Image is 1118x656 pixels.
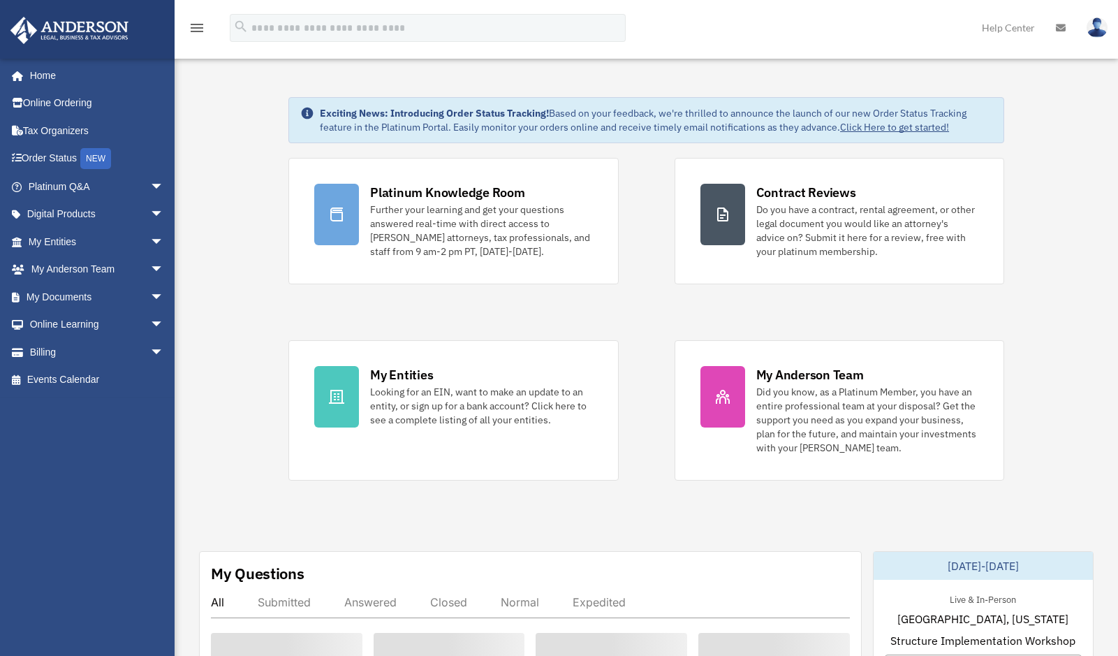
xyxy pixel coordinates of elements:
div: Looking for an EIN, want to make an update to an entity, or sign up for a bank account? Click her... [370,385,592,427]
span: arrow_drop_down [150,338,178,367]
div: Contract Reviews [756,184,856,201]
div: Platinum Knowledge Room [370,184,525,201]
a: Home [10,61,178,89]
div: My Entities [370,366,433,384]
div: My Anderson Team [756,366,864,384]
div: Normal [501,595,539,609]
span: arrow_drop_down [150,201,178,229]
div: My Questions [211,563,304,584]
a: My Anderson Teamarrow_drop_down [10,256,185,284]
a: Order StatusNEW [10,145,185,173]
div: Submitted [258,595,311,609]
i: search [233,19,249,34]
a: Online Learningarrow_drop_down [10,311,185,339]
div: Expedited [573,595,626,609]
a: My Entitiesarrow_drop_down [10,228,185,256]
i: menu [189,20,205,36]
a: Platinum Knowledge Room Further your learning and get your questions answered real-time with dire... [288,158,618,284]
img: Anderson Advisors Platinum Portal [6,17,133,44]
span: arrow_drop_down [150,283,178,312]
a: menu [189,24,205,36]
div: Further your learning and get your questions answered real-time with direct access to [PERSON_NAM... [370,203,592,258]
div: [DATE]-[DATE] [874,552,1093,580]
a: My Entities Looking for an EIN, want to make an update to an entity, or sign up for a bank accoun... [288,340,618,481]
div: Closed [430,595,467,609]
div: NEW [80,148,111,169]
span: Structure Implementation Workshop [890,632,1075,649]
span: arrow_drop_down [150,311,178,340]
div: All [211,595,224,609]
a: Online Ordering [10,89,185,117]
a: Click Here to get started! [840,121,949,133]
div: Live & In-Person [939,591,1027,606]
a: Digital Productsarrow_drop_down [10,201,185,228]
strong: Exciting News: Introducing Order Status Tracking! [320,107,549,119]
span: arrow_drop_down [150,256,178,284]
span: [GEOGRAPHIC_DATA], [US_STATE] [897,611,1068,627]
a: Platinum Q&Aarrow_drop_down [10,173,185,201]
a: My Anderson Team Did you know, as a Platinum Member, you have an entire professional team at your... [675,340,1004,481]
a: Events Calendar [10,366,185,394]
a: Tax Organizers [10,117,185,145]
div: Do you have a contract, rental agreement, or other legal document you would like an attorney's ad... [756,203,978,258]
img: User Pic [1087,17,1108,38]
a: My Documentsarrow_drop_down [10,283,185,311]
a: Contract Reviews Do you have a contract, rental agreement, or other legal document you would like... [675,158,1004,284]
div: Did you know, as a Platinum Member, you have an entire professional team at your disposal? Get th... [756,385,978,455]
a: Billingarrow_drop_down [10,338,185,366]
div: Answered [344,595,397,609]
div: Based on your feedback, we're thrilled to announce the launch of our new Order Status Tracking fe... [320,106,992,134]
span: arrow_drop_down [150,173,178,201]
span: arrow_drop_down [150,228,178,256]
